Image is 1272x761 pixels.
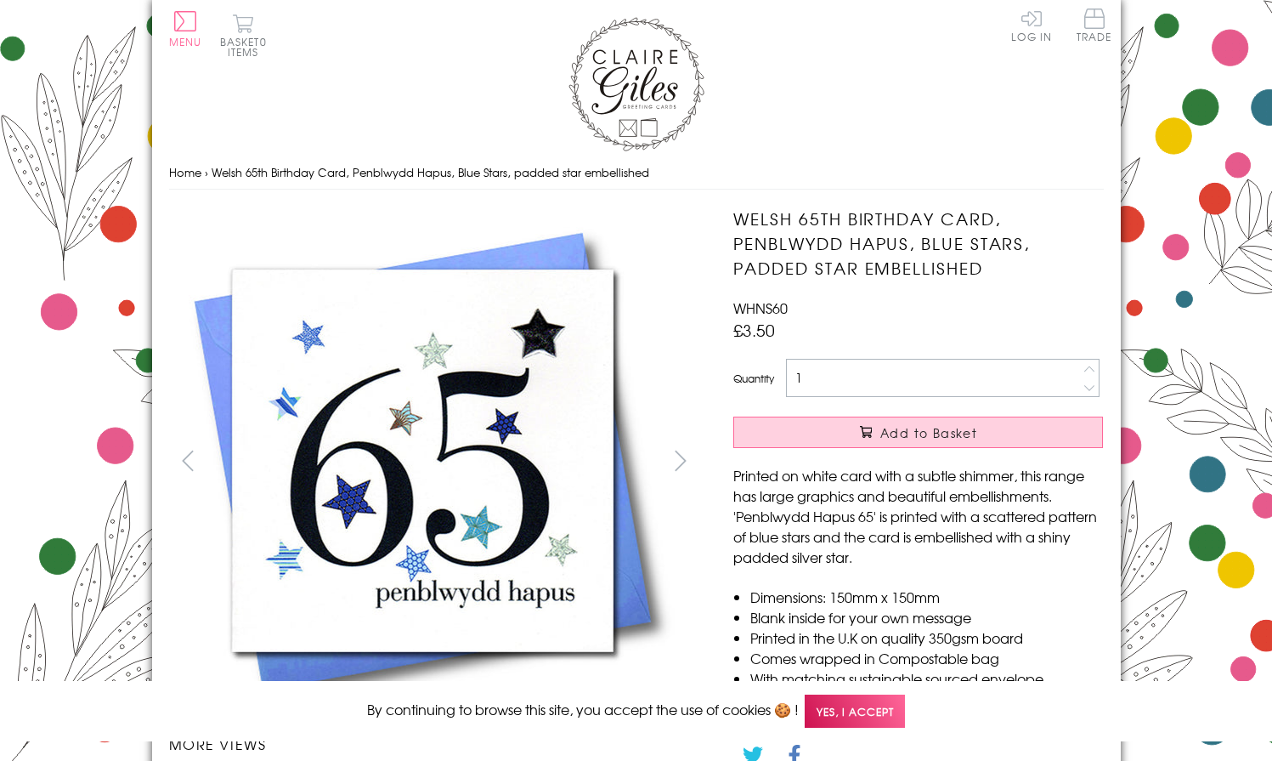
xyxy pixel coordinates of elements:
[568,17,704,151] img: Claire Giles Greetings Cards
[212,164,649,180] span: Welsh 65th Birthday Card, Penblwydd Hapus, Blue Stars, padded star embellished
[733,318,775,342] span: £3.50
[228,34,267,60] span: 0 items
[699,207,1209,717] img: Welsh 65th Birthday Card, Penblwydd Hapus, Blue Stars, padded star embellished
[1077,9,1112,45] a: Trade
[750,607,1103,628] li: Blank inside for your own message
[1011,9,1052,42] a: Log In
[880,424,977,441] span: Add to Basket
[1077,9,1112,42] span: Trade
[220,14,267,57] button: Basket0 items
[205,164,208,180] span: ›
[750,628,1103,648] li: Printed in the U.K on quality 350gsm board
[733,207,1103,280] h1: Welsh 65th Birthday Card, Penblwydd Hapus, Blue Stars, padded star embellished
[733,298,788,318] span: WHNS60
[805,695,905,728] span: Yes, I accept
[733,417,1103,448] button: Add to Basket
[750,587,1103,607] li: Dimensions: 150mm x 150mm
[733,465,1103,567] p: Printed on white card with a subtle shimmer, this range has large graphics and beautiful embellis...
[661,441,699,480] button: next
[169,11,202,47] button: Menu
[169,441,207,480] button: prev
[750,648,1103,668] li: Comes wrapped in Compostable bag
[169,156,1104,190] nav: breadcrumbs
[169,734,700,754] h3: More views
[750,668,1103,689] li: With matching sustainable sourced envelope
[169,34,202,49] span: Menu
[168,207,678,717] img: Welsh 65th Birthday Card, Penblwydd Hapus, Blue Stars, padded star embellished
[169,164,201,180] a: Home
[733,371,774,386] label: Quantity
